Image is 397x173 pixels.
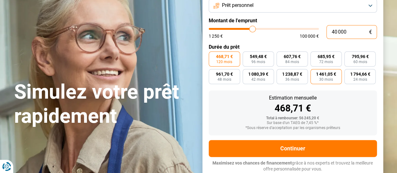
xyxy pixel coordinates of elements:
[217,78,231,81] span: 48 mois
[214,104,372,113] div: 468,71 €
[251,60,265,64] span: 96 mois
[214,116,372,121] div: Total à rembourser: 56 245,20 €
[353,60,367,64] span: 60 mois
[250,54,267,59] span: 549,48 €
[216,72,233,76] span: 961,70 €
[350,72,370,76] span: 1 794,66 €
[222,2,254,9] span: Prêt personnel
[14,80,195,128] h1: Simulez votre prêt rapidement
[284,54,301,59] span: 607,76 €
[209,140,377,157] button: Continuer
[216,60,232,64] span: 120 mois
[351,54,368,59] span: 795,96 €
[209,34,223,38] span: 1 250 €
[318,54,335,59] span: 685,95 €
[282,72,302,76] span: 1 238,87 €
[353,78,367,81] span: 24 mois
[209,44,377,50] label: Durée du prêt
[285,60,299,64] span: 84 mois
[214,95,372,100] div: Estimation mensuelle
[251,78,265,81] span: 42 mois
[285,78,299,81] span: 36 mois
[316,72,336,76] span: 1 461,05 €
[248,72,268,76] span: 1 080,39 €
[319,78,333,81] span: 30 mois
[214,121,372,125] div: Sur base d'un TAEG de 7,45 %*
[212,160,292,165] span: Maximisez vos chances de financement
[209,160,377,172] p: grâce à nos experts et trouvez la meilleure offre personnalisée pour vous.
[369,30,372,35] span: €
[209,18,377,24] label: Montant de l'emprunt
[214,126,372,130] div: *Sous réserve d'acceptation par les organismes prêteurs
[319,60,333,64] span: 72 mois
[216,54,233,59] span: 468,71 €
[300,34,319,38] span: 100 000 €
